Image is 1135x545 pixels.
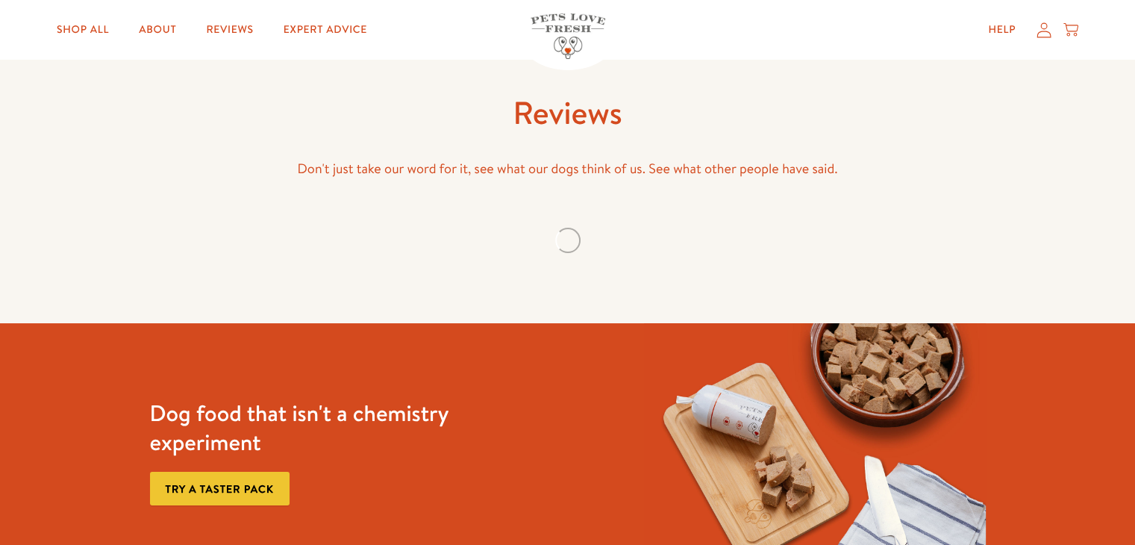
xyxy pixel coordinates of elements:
p: Don't just take our word for it, see what our dogs think of us. See what other people have said. [150,158,986,181]
a: About [127,15,188,45]
a: Expert Advice [272,15,379,45]
h1: Reviews [150,93,986,134]
a: Reviews [194,15,265,45]
img: Pets Love Fresh [531,13,605,59]
a: Help [976,15,1028,45]
a: Shop All [45,15,121,45]
h3: Dog food that isn't a chemistry experiment [150,399,491,457]
a: Try a taster pack [150,472,290,505]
